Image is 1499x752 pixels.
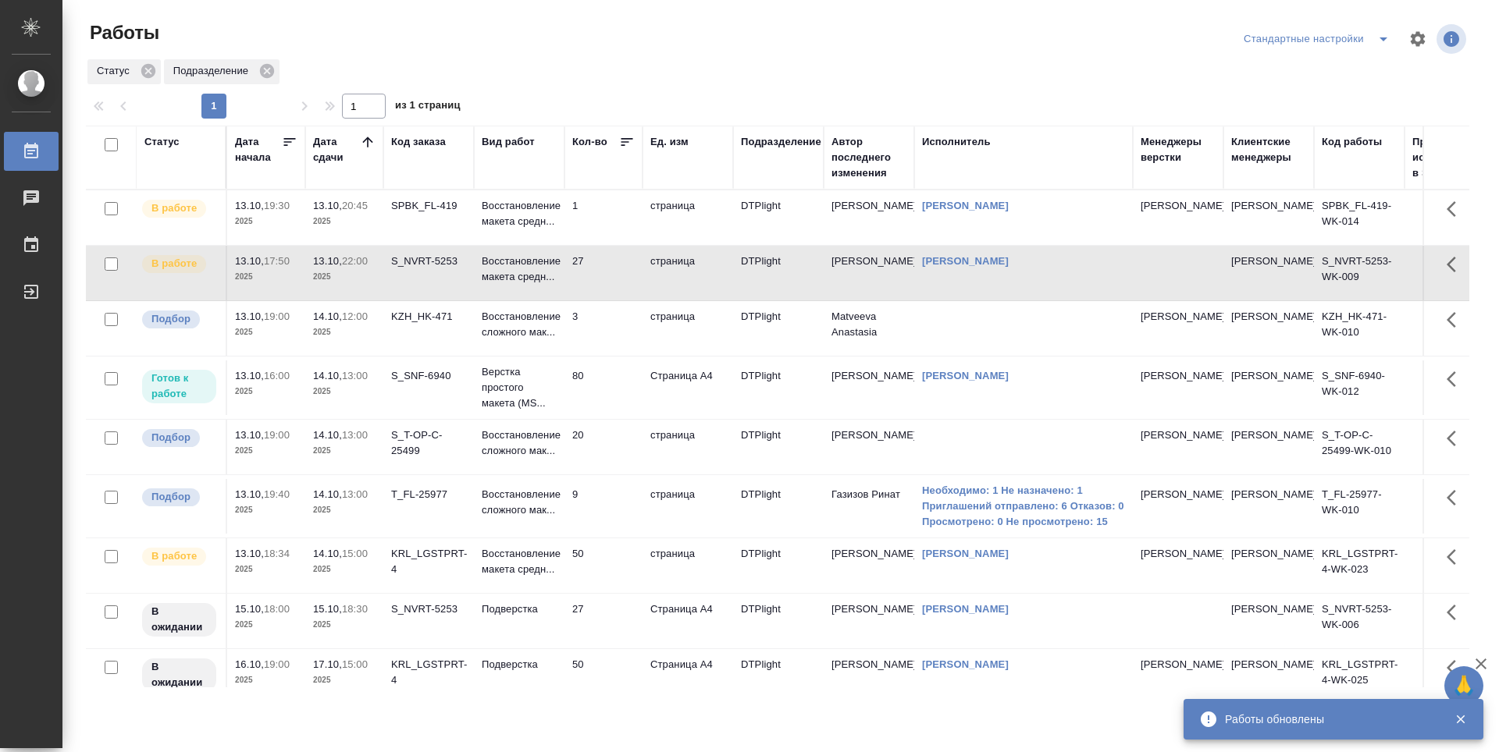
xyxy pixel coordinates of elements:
p: Подбор [151,311,190,327]
td: страница [643,538,733,593]
div: S_SNF-6940 [391,368,466,384]
p: 12:00 [342,310,368,322]
p: 22:00 [342,255,368,267]
p: Верстка простого макета (MS... [482,364,557,411]
div: Исполнитель выполняет работу [141,198,218,219]
td: [PERSON_NAME] [824,420,914,474]
p: 13.10, [235,255,264,267]
div: KRL_LGSTPRT-4 [391,657,466,688]
div: KZH_HK-471 [391,309,466,325]
td: S_SNF-6940-WK-012 [1314,360,1405,415]
p: 13.10, [235,370,264,381]
td: DTPlight [733,649,824,704]
p: 13.10, [235,429,264,441]
td: 50 [564,649,643,704]
div: Ед. изм [650,134,689,150]
p: [PERSON_NAME] [1141,546,1216,562]
td: DTPlight [733,594,824,648]
p: 13.10, [235,310,264,322]
td: DTPlight [733,360,824,415]
div: Статус [144,134,180,150]
p: 13.10, [313,255,342,267]
button: Здесь прячутся важные кнопки [1437,594,1475,631]
div: Вид работ [482,134,535,150]
p: [PERSON_NAME] [1141,427,1216,443]
p: [PERSON_NAME] [1141,309,1216,325]
div: Клиентские менеджеры [1231,134,1306,165]
td: страница [643,246,733,300]
p: 2025 [235,443,297,459]
button: Здесь прячутся важные кнопки [1437,190,1475,228]
td: [PERSON_NAME] [1223,649,1314,704]
p: 13:00 [342,429,368,441]
span: 🙏 [1451,669,1477,702]
td: Страница А4 [643,594,733,648]
p: 15.10, [235,603,264,615]
td: SPBK_FL-419-WK-014 [1314,190,1405,245]
p: Восстановление макета средн... [482,546,557,577]
td: DTPlight [733,301,824,356]
td: DTPlight [733,190,824,245]
p: 2025 [313,325,376,340]
p: [PERSON_NAME] [1141,198,1216,214]
button: Здесь прячутся важные кнопки [1437,360,1475,398]
td: 50 [564,538,643,593]
td: 27 [564,594,643,648]
p: 15.10, [313,603,342,615]
p: 19:00 [264,429,290,441]
button: Здесь прячутся важные кнопки [1437,479,1475,516]
div: Менеджеры верстки [1141,134,1216,165]
div: Исполнитель выполняет работу [141,254,218,275]
button: 🙏 [1444,666,1483,705]
p: 13:00 [342,370,368,381]
p: 17.10, [313,658,342,670]
p: 14.10, [313,488,342,500]
button: Здесь прячутся важные кнопки [1437,301,1475,339]
p: 2025 [313,269,376,285]
p: 19:00 [264,310,290,322]
td: S_T-OP-C-25499-WK-010 [1314,420,1405,474]
div: Исполнитель [922,134,991,150]
p: Восстановление макета средн... [482,198,557,229]
div: Кол-во [572,134,607,150]
p: Восстановление макета средн... [482,254,557,285]
td: KRL_LGSTPRT-4-WK-023 [1314,538,1405,593]
button: Здесь прячутся важные кнопки [1437,538,1475,576]
span: Работы [86,20,159,45]
td: [PERSON_NAME] [824,360,914,415]
div: Исполнитель назначен, приступать к работе пока рано [141,657,218,693]
div: Дата сдачи [313,134,360,165]
p: 13.10, [235,548,264,559]
td: [PERSON_NAME] [824,246,914,300]
a: [PERSON_NAME] [922,370,1009,381]
td: DTPlight [733,479,824,534]
p: Готов к работе [151,371,207,402]
td: [PERSON_NAME] [1223,190,1314,245]
td: 80 [564,360,643,415]
td: 20 [564,420,643,474]
p: 15:00 [342,658,368,670]
td: [PERSON_NAME] [1223,301,1314,356]
a: [PERSON_NAME] [922,603,1009,615]
p: В работе [151,256,197,271]
div: Код заказа [391,134,446,150]
td: [PERSON_NAME] [1223,360,1314,415]
p: 14.10, [313,548,342,559]
p: [PERSON_NAME] [1141,487,1216,502]
p: 2025 [313,672,376,688]
div: Прогресс исполнителя в SC [1412,134,1483,181]
td: 1 [564,190,643,245]
p: 19:00 [264,658,290,670]
p: 16.10, [235,658,264,670]
td: [PERSON_NAME] [1223,246,1314,300]
td: KRL_LGSTPRT-4-WK-025 [1314,649,1405,704]
td: страница [643,301,733,356]
td: [PERSON_NAME] [1223,479,1314,534]
p: 14.10, [313,310,342,322]
div: Дата начала [235,134,282,165]
p: Подбор [151,489,190,505]
div: Статус [87,59,161,84]
p: 13.10, [235,200,264,211]
button: Здесь прячутся важные кнопки [1437,420,1475,457]
td: DTPlight [733,420,824,474]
